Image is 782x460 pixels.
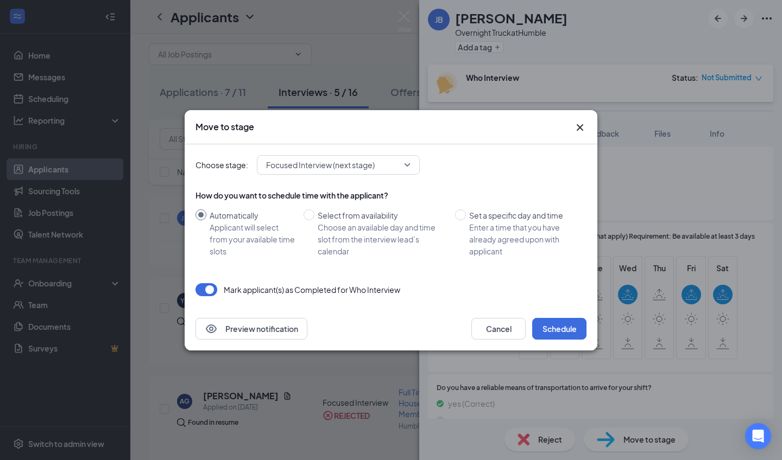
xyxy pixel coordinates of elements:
button: Close [573,121,586,134]
div: How do you want to schedule time with the applicant? [195,190,586,201]
svg: Cross [573,121,586,134]
button: Schedule [532,318,586,340]
div: Choose an available day and time slot from the interview lead’s calendar [318,221,446,257]
div: Select from availability [318,209,446,221]
div: Automatically [210,209,295,221]
div: Enter a time that you have already agreed upon with applicant [469,221,578,257]
span: Focused Interview (next stage) [266,157,375,173]
div: Open Intercom Messenger [745,423,771,449]
button: EyePreview notification [195,318,307,340]
h3: Move to stage [195,121,254,133]
span: Choose stage: [195,159,248,171]
button: Cancel [471,318,526,340]
div: Applicant will select from your available time slots [210,221,295,257]
p: Mark applicant(s) as Completed for Who Interview [224,284,400,295]
div: Set a specific day and time [469,209,578,221]
svg: Eye [205,322,218,335]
